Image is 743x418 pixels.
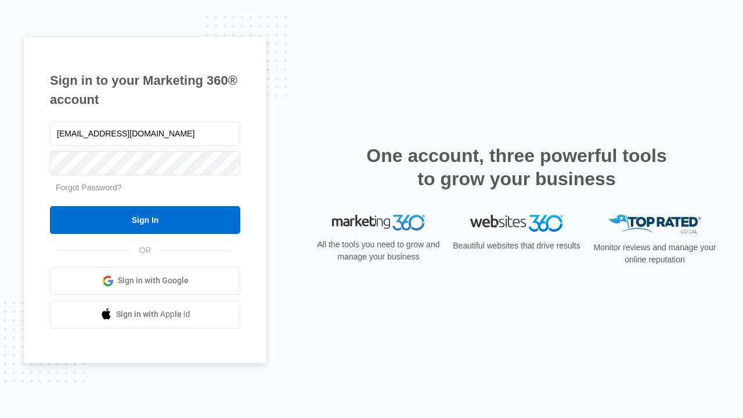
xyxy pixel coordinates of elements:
[56,183,122,192] a: Forgot Password?
[118,275,189,287] span: Sign in with Google
[50,71,240,109] h1: Sign in to your Marketing 360® account
[50,301,240,329] a: Sign in with Apple Id
[50,121,240,146] input: Email
[313,239,443,263] p: All the tools you need to grow and manage your business
[470,215,563,232] img: Websites 360
[608,215,701,234] img: Top Rated Local
[50,206,240,234] input: Sign In
[590,242,720,266] p: Monitor reviews and manage your online reputation
[452,240,582,252] p: Beautiful websites that drive results
[332,215,425,231] img: Marketing 360
[50,267,240,295] a: Sign in with Google
[363,144,670,190] h2: One account, three powerful tools to grow your business
[131,244,160,257] span: OR
[116,308,190,320] span: Sign in with Apple Id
